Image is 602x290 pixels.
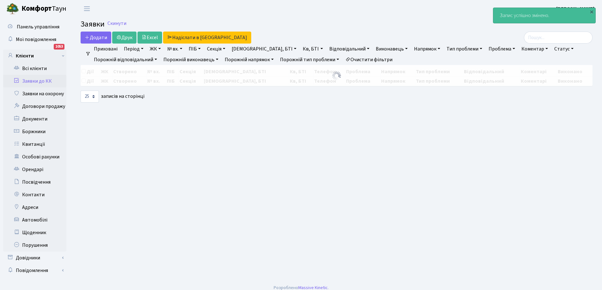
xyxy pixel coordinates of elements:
[3,188,66,201] a: Контакти
[85,34,107,41] span: Додати
[79,3,95,14] button: Переключити навігацію
[3,214,66,226] a: Автомобілі
[21,3,52,14] b: Комфорт
[327,44,372,54] a: Відповідальний
[3,33,66,46] a: Мої повідомлення1053
[16,36,56,43] span: Мої повідомлення
[3,87,66,100] a: Заявки на охорону
[3,151,66,163] a: Особові рахунки
[163,32,251,44] a: Надіслати в [GEOGRAPHIC_DATA]
[588,9,595,15] div: ×
[277,54,342,65] a: Порожній тип проблеми
[3,62,66,75] a: Всі клієнти
[161,54,221,65] a: Порожній виконавець
[91,54,160,65] a: Порожній відповідальний
[3,113,66,125] a: Документи
[3,201,66,214] a: Адреси
[556,5,594,12] b: [PERSON_NAME]
[3,252,66,264] a: Довідники
[147,44,163,54] a: ЖК
[3,100,66,113] a: Договори продажу
[81,91,144,103] label: записів на сторінці
[107,21,126,27] a: Скинути
[552,44,576,54] a: Статус
[91,44,120,54] a: Приховані
[222,54,276,65] a: Порожній напрямок
[3,226,66,239] a: Щоденник
[81,91,99,103] select: записів на сторінці
[6,3,19,15] img: logo.png
[3,125,66,138] a: Боржники
[411,44,443,54] a: Напрямок
[444,44,485,54] a: Тип проблеми
[3,50,66,62] a: Клієнти
[373,44,410,54] a: Виконавець
[3,163,66,176] a: Орендарі
[3,176,66,188] a: Посвідчення
[204,44,228,54] a: Секція
[300,44,325,54] a: Кв, БТІ
[486,44,518,54] a: Проблема
[3,21,66,33] a: Панель управління
[21,3,66,14] span: Таун
[3,264,66,277] a: Повідомлення
[3,239,66,252] a: Порушення
[493,8,595,23] div: Запис успішно змінено.
[3,138,66,151] a: Квитанції
[112,32,137,44] a: Друк
[343,54,395,65] a: Очистити фільтри
[519,44,550,54] a: Коментар
[121,44,146,54] a: Період
[524,32,593,44] input: Пошук...
[229,44,299,54] a: [DEMOGRAPHIC_DATA], БТІ
[137,32,162,44] a: Excel
[54,44,64,50] div: 1053
[81,19,105,30] span: Заявки
[3,75,66,87] a: Заявки до КК
[81,32,111,44] a: Додати
[186,44,203,54] a: ПІБ
[17,23,59,30] span: Панель управління
[165,44,185,54] a: № вх.
[331,71,342,81] img: Обробка...
[556,5,594,13] a: [PERSON_NAME]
